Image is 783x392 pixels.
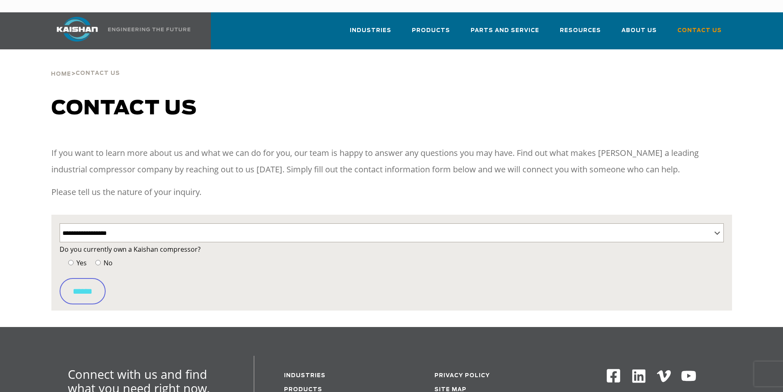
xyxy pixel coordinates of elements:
img: Engineering the future [108,28,190,31]
span: Resources [560,26,601,35]
span: Products [412,26,450,35]
form: Contact form [60,244,724,304]
span: Contact Us [677,26,722,35]
div: > [51,49,120,81]
span: No [102,258,113,267]
a: Parts and Service [471,20,539,48]
input: No [95,260,101,265]
span: Yes [75,258,87,267]
a: Industries [284,373,326,378]
span: Parts and Service [471,26,539,35]
a: Resources [560,20,601,48]
a: Home [51,70,71,77]
a: Industries [350,20,391,48]
img: Linkedin [631,368,647,384]
span: About Us [621,26,657,35]
img: Youtube [681,368,697,384]
span: Contact us [51,99,197,118]
a: Privacy Policy [434,373,490,378]
label: Do you currently own a Kaishan compressor? [60,244,724,255]
a: Kaishan USA [46,12,192,49]
span: Industries [350,26,391,35]
img: kaishan logo [46,17,108,42]
img: Vimeo [657,370,671,382]
a: About Us [621,20,657,48]
input: Yes [68,260,74,265]
a: Contact Us [677,20,722,48]
img: Facebook [606,368,621,383]
p: If you want to learn more about us and what we can do for you, our team is happy to answer any qu... [51,145,732,178]
span: Home [51,72,71,77]
span: Contact Us [76,71,120,76]
a: Products [412,20,450,48]
p: Please tell us the nature of your inquiry. [51,184,732,200]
